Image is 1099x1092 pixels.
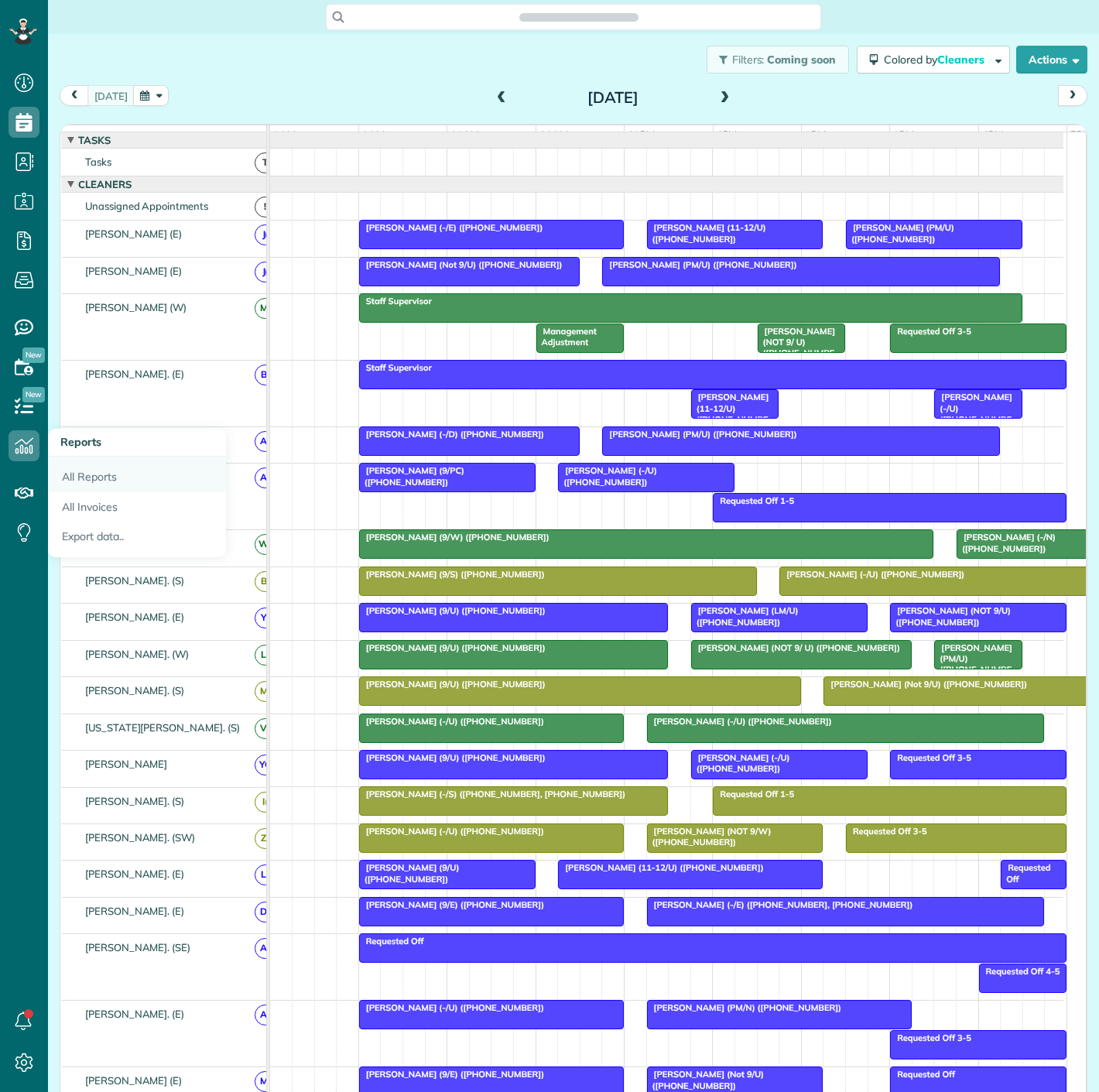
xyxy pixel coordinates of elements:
[82,941,193,953] span: [PERSON_NAME]. (SE)
[358,679,546,690] span: [PERSON_NAME] (9/U) ([PHONE_NUMBER])
[255,224,276,245] span: J(
[255,1005,276,1025] span: A(
[60,435,101,449] span: Reports
[889,752,972,763] span: Requested Off 3-5
[358,222,544,233] span: [PERSON_NAME] (-/E) ([PHONE_NUMBER])
[557,465,657,487] span: [PERSON_NAME] (-/U) ([PHONE_NUMBER])
[82,611,187,623] span: [PERSON_NAME]. (E)
[937,53,987,67] span: Cleaners
[358,296,433,306] span: Staff Supervisor
[1016,46,1087,74] button: Actions
[82,684,187,697] span: [PERSON_NAME]. (S)
[779,569,965,580] span: [PERSON_NAME] (-/U) ([PHONE_NUMBER])
[845,826,928,837] span: Requested Off 3-5
[255,645,276,666] span: L(
[82,1074,185,1087] span: [PERSON_NAME] (E)
[358,465,464,487] span: [PERSON_NAME] (9/PC) ([PHONE_NUMBER])
[979,128,1006,141] span: 4pm
[358,789,626,799] span: [PERSON_NAME] (-/S) ([PHONE_NUMBER], [PHONE_NUMBER])
[255,681,276,702] span: M(
[87,85,135,106] button: [DATE]
[358,826,545,837] span: [PERSON_NAME] (-/U) ([PHONE_NUMBER])
[889,1069,956,1080] span: Requested Off
[255,534,276,555] span: W(
[845,222,954,244] span: [PERSON_NAME] (PM/U) ([PHONE_NUMBER])
[535,9,622,25] span: Search ZenMaid…
[358,1069,545,1080] span: [PERSON_NAME] (9/E) ([PHONE_NUMBER])
[82,265,185,277] span: [PERSON_NAME] (E)
[255,755,276,775] span: YC
[978,966,1061,977] span: Requested Off 4-5
[690,392,769,436] span: [PERSON_NAME] (11-12/U) ([PHONE_NUMBER])
[690,605,799,627] span: [PERSON_NAME] (LM/U) ([PHONE_NUMBER])
[933,392,1015,458] span: [PERSON_NAME] (-/U) ([PHONE_NUMBER], [PHONE_NUMBER])
[82,831,198,844] span: [PERSON_NAME]. (SW)
[22,387,45,402] span: New
[82,1008,187,1020] span: [PERSON_NAME]. (E)
[757,326,836,370] span: [PERSON_NAME] (NOT 9/ U) ([PHONE_NUMBER])
[82,795,187,807] span: [PERSON_NAME]. (S)
[82,368,187,380] span: [PERSON_NAME]. (E)
[956,532,1056,553] span: [PERSON_NAME] (-/N) ([PHONE_NUMBER])
[82,868,187,880] span: [PERSON_NAME]. (E)
[646,826,772,847] span: [PERSON_NAME] (NOT 9/W) ([PHONE_NUMBER])
[255,298,276,319] span: M(
[690,752,790,774] span: [PERSON_NAME] (-/U) ([PHONE_NUMBER])
[60,85,89,106] button: prev
[516,89,710,106] h2: [DATE]
[48,457,226,492] a: All Reports
[884,53,990,67] span: Colored by
[712,495,795,506] span: Requested Off 1-5
[447,128,482,141] span: 10am
[646,222,766,244] span: [PERSON_NAME] (11-12/U) ([PHONE_NUMBER])
[690,642,901,653] span: [PERSON_NAME] (NOT 9/ U) ([PHONE_NUMBER])
[1000,862,1050,884] span: Requested Off
[82,574,187,587] span: [PERSON_NAME]. (S)
[646,1069,764,1090] span: [PERSON_NAME] (Not 9/U) ([PHONE_NUMBER])
[255,197,276,217] span: !
[889,1032,972,1043] span: Requested Off 3-5
[270,128,299,141] span: 8am
[625,128,658,141] span: 12pm
[358,899,545,910] span: [PERSON_NAME] (9/E) ([PHONE_NUMBER])
[536,128,571,141] span: 11am
[255,262,276,282] span: J(
[857,46,1010,74] button: Colored byCleaners
[823,679,1028,690] span: [PERSON_NAME] (Not 9/U) ([PHONE_NUMBER])
[646,716,833,727] span: [PERSON_NAME] (-/U) ([PHONE_NUMBER])
[255,608,276,628] span: Y(
[601,259,797,270] span: [PERSON_NAME] (PM/U) ([PHONE_NUMBER])
[358,1002,545,1013] span: [PERSON_NAME] (-/U) ([PHONE_NUMBER])
[255,864,276,885] span: L(
[889,605,1011,627] span: [PERSON_NAME] (NOT 9/U) ([PHONE_NUMBER])
[75,178,135,190] span: Cleaners
[358,716,545,727] span: [PERSON_NAME] (-/U) ([PHONE_NUMBER])
[1067,128,1094,141] span: 5pm
[358,532,550,543] span: [PERSON_NAME] (9/W) ([PHONE_NUMBER])
[255,938,276,959] span: A(
[601,429,797,440] span: [PERSON_NAME] (PM/U) ([PHONE_NUMBER])
[358,752,546,763] span: [PERSON_NAME] (9/U) ([PHONE_NUMBER])
[557,862,764,873] span: [PERSON_NAME] (11-12/U) ([PHONE_NUMBER])
[82,758,171,770] span: [PERSON_NAME]
[255,431,276,452] span: A(
[712,789,795,799] span: Requested Off 1-5
[255,365,276,385] span: B(
[358,429,545,440] span: [PERSON_NAME] (-/D) ([PHONE_NUMBER])
[1058,85,1087,106] button: next
[890,128,917,141] span: 3pm
[255,571,276,592] span: B(
[358,936,425,947] span: Requested Off
[48,492,226,522] a: All Invoices
[359,128,388,141] span: 9am
[358,362,433,373] span: Staff Supervisor
[75,134,114,146] span: Tasks
[646,899,914,910] span: [PERSON_NAME] (-/E) ([PHONE_NUMBER], [PHONE_NUMBER])
[767,53,837,67] span: Coming soon
[48,522,226,557] a: Export data..
[933,642,1012,686] span: [PERSON_NAME] (PM/U) ([PHONE_NUMBER])
[358,569,546,580] span: [PERSON_NAME] (9/S) ([PHONE_NUMBER])
[358,862,460,884] span: [PERSON_NAME] (9/U) ([PHONE_NUMBER])
[82,228,185,240] span: [PERSON_NAME] (E)
[646,1002,842,1013] span: [PERSON_NAME] (PM/N) ([PHONE_NUMBER])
